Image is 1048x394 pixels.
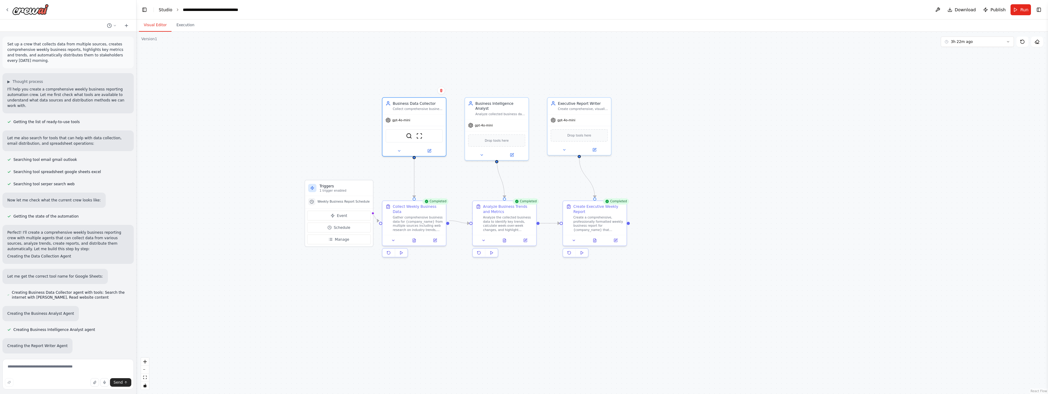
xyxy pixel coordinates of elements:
[577,158,597,198] g: Edge from e22762ba-c5e8-4662-a0a0-0a14308a2dce to f4a1edb4-7ba4-4d1e-92f1-6e31defbddc1
[122,22,131,29] button: Start a new chat
[307,211,371,221] button: Event
[307,223,371,232] button: Schedule
[1031,389,1047,393] a: React Flow attribution
[393,107,443,111] div: Collect comprehensive business data from multiple sources including web research, spreadsheets, a...
[13,119,80,124] span: Getting the list of ready-to-use tools
[415,148,444,154] button: Open in side panel
[13,327,95,332] span: Creating Business Intelligence Analyst agent
[475,101,525,111] div: Business Intelligence Analyst
[981,4,1008,15] button: Publish
[393,204,443,215] div: Collect Weekly Business Data
[141,374,149,382] button: fit view
[320,183,370,189] h3: Triggers
[7,274,103,279] p: Let me get the correct tool name for Google Sheets:
[557,118,575,122] span: gpt-4o-mini
[13,182,75,186] span: Searching tool serper search web
[7,79,43,84] button: ▶Thought process
[7,87,129,108] p: I'll help you create a comprehensive weekly business reporting automation crew. Let me first chec...
[110,378,131,387] button: Send
[104,22,119,29] button: Switch to previous chat
[13,169,101,174] span: Searching tool spreadsheet google sheets excel
[941,37,1014,47] button: 3h 22m ago
[12,4,49,15] img: Logo
[567,133,591,138] span: Drop tools here
[393,101,443,106] div: Business Data Collector
[494,158,507,198] g: Edge from 14b0026c-cdbf-40ee-b0cf-5766f8f95b05 to 06bc8ce4-5090-4503-8a81-b59f511a8f01
[540,221,560,226] g: Edge from 06bc8ce4-5090-4503-8a81-b59f511a8f01 to f4a1edb4-7ba4-4d1e-92f1-6e31defbddc1
[305,180,374,247] div: Triggers1 trigger enabledWeekly Business Report ScheduleEventScheduleManage
[320,189,370,193] p: 1 trigger enabled
[483,204,533,215] div: Analyze Business Trends and Metrics
[547,97,612,155] div: Executive Report WriterCreate comprehensive, visually appealing weekly business reports that clea...
[370,211,379,223] g: Edge from triggers to 28dd699a-09e5-4f0a-9192-836d9a23eb54
[141,382,149,389] button: toggle interactivity
[951,39,973,44] span: 3h 22m ago
[475,112,525,116] div: Analyze collected business data to identify key trends, metrics, and insights for {company_name},...
[317,200,370,204] span: Weekly Business Report Schedule
[412,159,417,197] g: Edge from dd6c8a32-c2d3-4422-a02f-3a7b94f98601 to 28dd699a-09e5-4f0a-9192-836d9a23eb54
[141,358,149,366] button: zoom in
[955,7,976,13] span: Download
[141,37,157,41] div: Version 1
[494,237,515,243] button: View output
[465,97,529,161] div: Business Intelligence AnalystAnalyze collected business data to identify key trends, metrics, and...
[7,254,129,259] h2: Creating the Data Collection Agent
[603,198,629,204] div: Completed
[558,101,608,106] div: Executive Report Writer
[334,225,350,230] span: Schedule
[422,198,448,204] div: Completed
[5,378,13,387] button: Improve this prompt
[1011,4,1031,15] button: Run
[406,133,412,139] img: SerperDevTool
[7,135,129,146] p: Let me also search for tools that can help with data collection, email distribution, and spreadsh...
[516,237,534,243] button: Open in side panel
[141,366,149,374] button: zoom out
[100,378,109,387] button: Click to speak your automation idea
[513,198,539,204] div: Completed
[437,87,445,94] button: Delete node
[475,123,493,128] span: gpt-4o-mini
[485,138,508,143] span: Drop tools here
[558,107,608,111] div: Create comprehensive, visually appealing weekly business reports that clearly communicate key met...
[337,213,347,218] span: Event
[945,4,979,15] button: Download
[483,215,533,232] div: Analyze the collected business data to identify key trends, calculate week-over-week changes, and...
[1035,5,1043,14] button: Show right sidebar
[416,133,422,139] img: ScrapeWebsiteTool
[13,214,79,219] span: Getting the state of the automation
[7,41,129,63] p: Set up a crew that collects data from multiple sources, creates comprehensive weekly business rep...
[13,157,77,162] span: Searching tool email gmail outlook
[584,237,606,243] button: View output
[139,19,172,32] button: Visual Editor
[7,311,74,316] h2: Creating the Business Analyst Agent
[426,237,444,243] button: Open in side panel
[573,215,623,232] div: Create a comprehensive, professionally formatted weekly business report for {company_name} that p...
[7,343,68,349] h2: Creating the Report Writer Agent
[382,97,447,157] div: Business Data CollectorCollect comprehensive business data from multiple sources including web re...
[307,234,371,244] button: Manage
[159,7,172,12] a: Studio
[7,79,10,84] span: ▶
[114,380,123,385] span: Send
[12,290,129,300] span: Creating Business Data Collector agent with tools: Search the internet with [PERSON_NAME], Read w...
[562,201,627,260] div: CompletedCreate Executive Weekly ReportCreate a comprehensive, professionally formatted weekly bu...
[90,378,99,387] button: Upload files
[607,237,624,243] button: Open in side panel
[1020,7,1029,13] span: Run
[12,79,43,84] span: Thought process
[392,118,410,122] span: gpt-4o-mini
[140,5,149,14] button: Hide left sidebar
[403,237,425,243] button: View output
[7,197,101,203] p: Now let me check what the current crew looks like:
[7,230,129,252] p: Perfect! I'll create a comprehensive weekly business reporting crew with multiple agents that can...
[141,358,149,389] div: React Flow controls
[580,147,609,153] button: Open in side panel
[497,152,526,158] button: Open in side panel
[472,201,537,260] div: CompletedAnalyze Business Trends and MetricsAnalyze the collected business data to identify key t...
[172,19,199,32] button: Execution
[393,215,443,232] div: Gather comprehensive business data for {company_name} from multiple sources including web researc...
[573,204,623,215] div: Create Executive Weekly Report
[335,237,349,242] span: Manage
[449,218,469,226] g: Edge from 28dd699a-09e5-4f0a-9192-836d9a23eb54 to 06bc8ce4-5090-4503-8a81-b59f511a8f01
[382,201,447,260] div: CompletedCollect Weekly Business DataGather comprehensive business data for {company_name} from m...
